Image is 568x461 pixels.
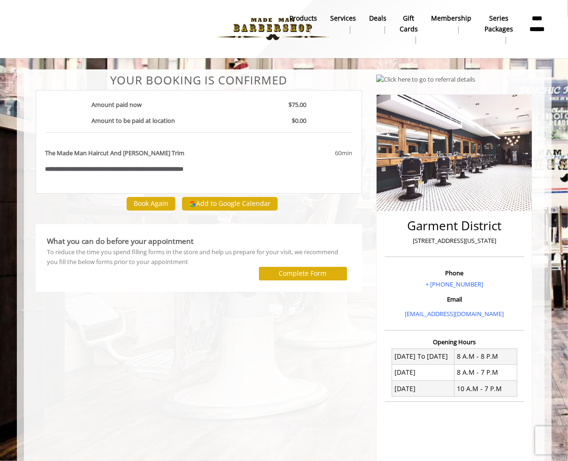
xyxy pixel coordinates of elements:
button: Complete Form [259,267,347,280]
td: 8 A.M - 7 P.M [454,365,517,381]
p: [STREET_ADDRESS][US_STATE] [387,236,522,246]
td: 10 A.M - 7 P.M [454,381,517,397]
a: + [PHONE_NUMBER] [425,280,483,288]
a: DealsDeals [363,12,393,36]
button: Add to Google Calendar [182,197,278,211]
b: $0.00 [292,116,306,125]
div: To reduce the time you spend filling forms in the store and help us prepare for your visit, we re... [47,247,351,267]
center: Your Booking is confirmed [36,74,363,86]
td: [DATE] [392,365,454,381]
b: Amount to be paid at location [91,116,175,125]
b: $75.00 [288,100,306,109]
td: [DATE] [392,381,454,397]
img: Made Man Barbershop logo [208,3,337,55]
a: Productsproducts [283,12,324,36]
b: Amount paid now [91,100,142,109]
b: What you can do before your appointment [47,236,194,246]
td: [DATE] To [DATE] [392,349,454,365]
a: ServicesServices [324,12,363,36]
label: Complete Form [279,270,327,277]
b: products [289,13,317,23]
a: [EMAIL_ADDRESS][DOMAIN_NAME] [405,310,504,318]
b: The Made Man Haircut And [PERSON_NAME] Trim [45,148,185,158]
div: 60min [259,148,352,158]
button: Book Again [127,197,175,211]
h2: Garment District [387,219,522,233]
b: Services [330,13,356,23]
h3: Opening Hours [385,339,524,345]
td: 8 A.M - 8 P.M [454,349,517,365]
h3: Email [387,296,522,302]
h3: Phone [387,270,522,276]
